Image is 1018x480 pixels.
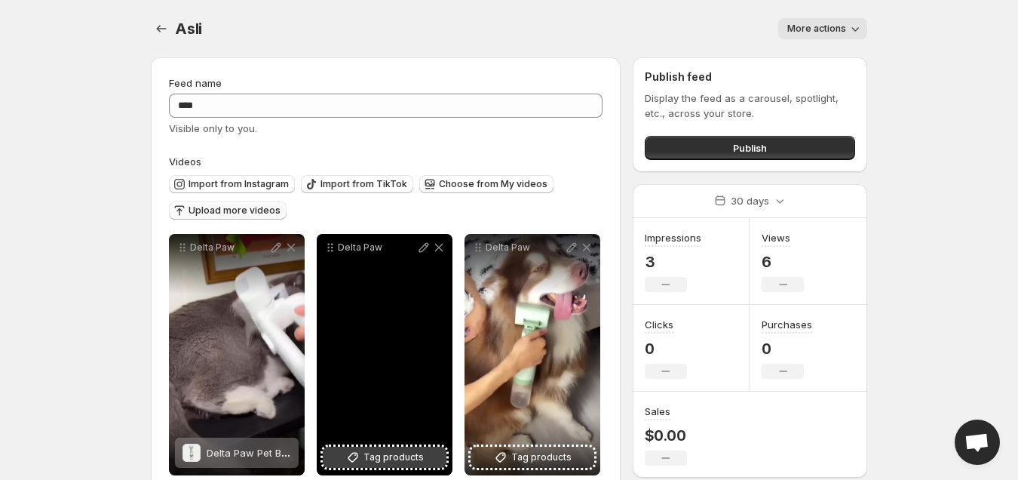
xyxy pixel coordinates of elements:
[151,18,172,39] button: Settings
[645,230,701,245] h3: Impressions
[189,205,281,217] span: Upload more videos
[762,253,804,271] p: 6
[762,340,812,358] p: 0
[731,193,769,208] p: 30 days
[645,136,855,160] button: Publish
[762,230,790,245] h3: Views
[169,77,222,89] span: Feed name
[645,69,855,85] h2: Publish feed
[169,155,201,168] span: Videos
[762,317,812,332] h3: Purchases
[182,444,201,462] img: Delta Paw Pet Brush Vacuum
[471,447,594,468] button: Tag products
[169,202,287,220] button: Upload more videos
[301,175,413,193] button: Import from TikTok
[486,242,564,254] p: Delta Paw
[169,234,305,475] div: Delta PawDelta Paw Pet Brush VacuumDelta Paw Pet Brush Vacuum
[787,23,846,35] span: More actions
[338,242,416,254] p: Delta Paw
[169,175,295,193] button: Import from Instagram
[511,450,572,465] span: Tag products
[733,140,767,155] span: Publish
[645,340,687,358] p: 0
[645,91,855,121] p: Display the feed as a carousel, spotlight, etc., across your store.
[645,253,701,271] p: 3
[323,447,446,468] button: Tag products
[465,234,600,475] div: Delta PawTag products
[645,317,673,332] h3: Clicks
[175,20,202,38] span: Asli
[207,447,344,459] span: Delta Paw Pet Brush Vacuum
[645,426,687,445] p: $0.00
[363,450,424,465] span: Tag products
[645,404,670,419] h3: Sales
[190,242,268,254] p: Delta Paw
[317,234,452,475] div: Delta PawTag products
[439,178,547,190] span: Choose from My videos
[778,18,867,39] button: More actions
[189,178,289,190] span: Import from Instagram
[419,175,553,193] button: Choose from My videos
[955,420,1000,465] div: Open chat
[320,178,407,190] span: Import from TikTok
[169,122,257,134] span: Visible only to you.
